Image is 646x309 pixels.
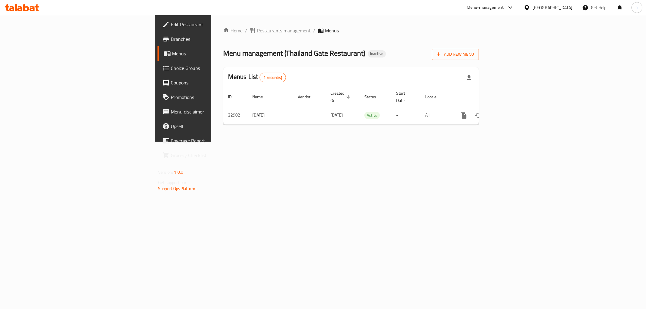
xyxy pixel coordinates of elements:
[391,106,420,124] td: -
[364,112,380,119] span: Active
[157,133,263,148] a: Coverage Report
[456,108,471,123] button: more
[247,106,293,124] td: [DATE]
[157,32,263,46] a: Branches
[636,4,638,11] span: k
[452,88,519,106] th: Actions
[467,4,504,11] div: Menu-management
[172,50,258,57] span: Menus
[171,35,258,43] span: Branches
[228,72,286,82] h2: Menus List
[228,93,240,100] span: ID
[432,49,479,60] button: Add New Menu
[158,179,186,186] span: Get support on:
[171,108,258,115] span: Menu disclaimer
[364,93,384,100] span: Status
[368,51,386,56] span: Inactive
[171,123,258,130] span: Upsell
[157,61,263,75] a: Choice Groups
[171,152,258,159] span: Grocery Checklist
[157,17,263,32] a: Edit Restaurant
[174,168,183,176] span: 1.0.0
[437,51,474,58] span: Add New Menu
[252,93,271,100] span: Name
[260,75,286,81] span: 1 record(s)
[330,111,343,119] span: [DATE]
[157,46,263,61] a: Menus
[157,148,263,163] a: Grocery Checklist
[157,75,263,90] a: Coupons
[157,90,263,104] a: Promotions
[223,27,479,34] nav: breadcrumb
[257,27,311,34] span: Restaurants management
[368,50,386,58] div: Inactive
[158,168,173,176] span: Version:
[260,73,286,82] div: Total records count
[420,106,452,124] td: All
[223,88,519,125] table: enhanced table
[157,104,263,119] a: Menu disclaimer
[313,27,315,34] li: /
[462,70,476,85] div: Export file
[298,93,318,100] span: Vendor
[325,27,339,34] span: Menus
[425,93,444,100] span: Locale
[171,79,258,86] span: Coupons
[171,64,258,72] span: Choice Groups
[223,46,365,60] span: Menu management ( Thailand Gate Restaurant )
[157,119,263,133] a: Upsell
[330,90,352,104] span: Created On
[532,4,572,11] div: [GEOGRAPHIC_DATA]
[396,90,413,104] span: Start Date
[158,185,197,192] a: Support.OpsPlatform
[171,21,258,28] span: Edit Restaurant
[171,137,258,144] span: Coverage Report
[171,94,258,101] span: Promotions
[250,27,311,34] a: Restaurants management
[471,108,485,123] button: Change Status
